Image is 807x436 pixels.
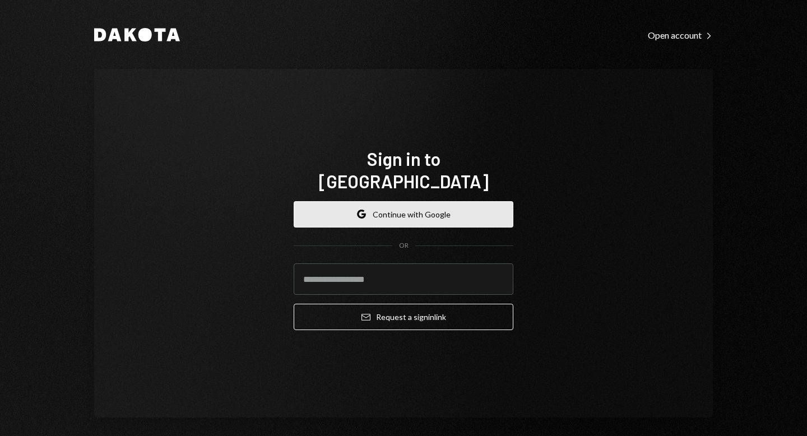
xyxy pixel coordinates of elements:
a: Open account [648,29,713,41]
h1: Sign in to [GEOGRAPHIC_DATA] [294,147,513,192]
button: Continue with Google [294,201,513,228]
div: Open account [648,30,713,41]
div: OR [399,241,409,251]
button: Request a signinlink [294,304,513,330]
